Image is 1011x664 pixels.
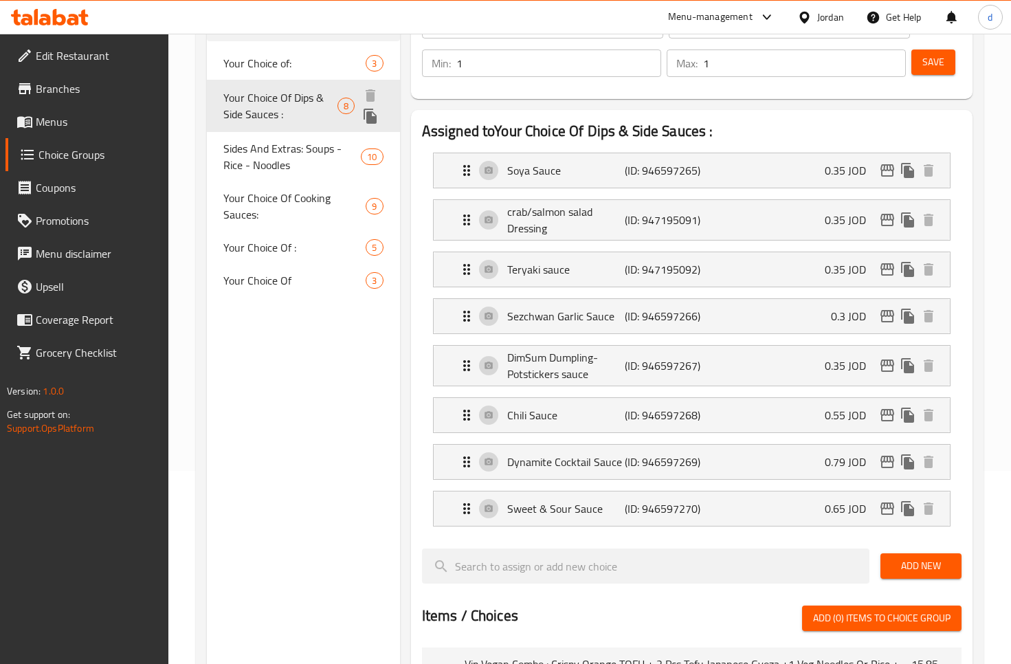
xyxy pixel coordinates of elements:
[5,237,169,270] a: Menu disclaimer
[898,259,918,280] button: duplicate
[918,210,939,230] button: delete
[207,80,399,132] div: Your Choice Of Dips & Side Sauces :8deleteduplicate
[877,405,898,425] button: edit
[676,55,698,71] p: Max:
[43,382,64,400] span: 1.0.0
[36,278,158,295] span: Upsell
[223,239,366,256] span: Your Choice Of :
[877,210,898,230] button: edit
[7,419,94,437] a: Support.OpsPlatform
[625,357,703,374] p: (ID: 946597267)
[223,190,366,223] span: Your Choice Of Cooking Sauces:
[507,162,625,179] p: Soya Sauce
[5,39,169,72] a: Edit Restaurant
[422,549,870,584] input: search
[434,491,950,526] div: Expand
[825,212,877,228] p: 0.35 JOD
[366,57,382,70] span: 3
[880,553,962,579] button: Add New
[366,274,382,287] span: 3
[825,162,877,179] p: 0.35 JOD
[337,98,355,114] div: Choices
[817,10,844,25] div: Jordan
[507,261,625,278] p: Teryaki sauce
[877,259,898,280] button: edit
[898,355,918,376] button: duplicate
[366,55,383,71] div: Choices
[825,357,877,374] p: 0.35 JOD
[625,162,703,179] p: (ID: 946597265)
[507,454,625,470] p: Dynamite Cocktail Sauce
[422,147,962,194] li: Expand
[207,264,399,297] div: Your Choice Of3
[432,55,451,71] p: Min:
[911,49,955,75] button: Save
[434,153,950,188] div: Expand
[7,382,41,400] span: Version:
[5,303,169,336] a: Coverage Report
[362,151,382,164] span: 10
[918,160,939,181] button: delete
[877,452,898,472] button: edit
[898,498,918,519] button: duplicate
[802,606,962,631] button: Add (0) items to choice group
[825,407,877,423] p: 0.55 JOD
[988,10,992,25] span: d
[434,252,950,287] div: Expand
[898,210,918,230] button: duplicate
[223,272,366,289] span: Your Choice Of
[338,100,354,113] span: 8
[422,606,518,626] h2: Items / Choices
[898,452,918,472] button: duplicate
[898,306,918,327] button: duplicate
[422,340,962,392] li: Expand
[434,299,950,333] div: Expand
[434,346,950,386] div: Expand
[5,105,169,138] a: Menus
[507,407,625,423] p: Chili Sauce
[207,181,399,231] div: Your Choice Of Cooking Sauces:9
[898,160,918,181] button: duplicate
[507,500,625,517] p: Sweet & Sour Sauce
[207,231,399,264] div: Your Choice Of :5
[877,355,898,376] button: edit
[5,336,169,369] a: Grocery Checklist
[36,80,158,97] span: Branches
[360,106,381,126] button: duplicate
[625,308,703,324] p: (ID: 946597266)
[918,405,939,425] button: delete
[7,406,70,423] span: Get support on:
[5,171,169,204] a: Coupons
[825,261,877,278] p: 0.35 JOD
[36,113,158,130] span: Menus
[422,485,962,532] li: Expand
[223,89,337,122] span: Your Choice Of Dips & Side Sauces :
[668,9,753,25] div: Menu-management
[877,160,898,181] button: edit
[918,452,939,472] button: delete
[625,407,703,423] p: (ID: 946597268)
[223,140,361,173] span: Sides And Extras: Soups - Rice - Noodles
[422,246,962,293] li: Expand
[507,349,625,382] p: DimSum Dumpling-Potstickers sauce
[36,344,158,361] span: Grocery Checklist
[625,454,703,470] p: (ID: 946597269)
[877,498,898,519] button: edit
[422,392,962,439] li: Expand
[5,72,169,105] a: Branches
[625,500,703,517] p: (ID: 946597270)
[223,55,366,71] span: Your Choice of:
[36,179,158,196] span: Coupons
[898,405,918,425] button: duplicate
[434,398,950,432] div: Expand
[877,306,898,327] button: edit
[918,498,939,519] button: delete
[831,308,877,324] p: 0.3 JOD
[825,454,877,470] p: 0.79 JOD
[422,194,962,246] li: Expand
[625,261,703,278] p: (ID: 947195092)
[918,355,939,376] button: delete
[366,241,382,254] span: 5
[36,311,158,328] span: Coverage Report
[36,245,158,262] span: Menu disclaimer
